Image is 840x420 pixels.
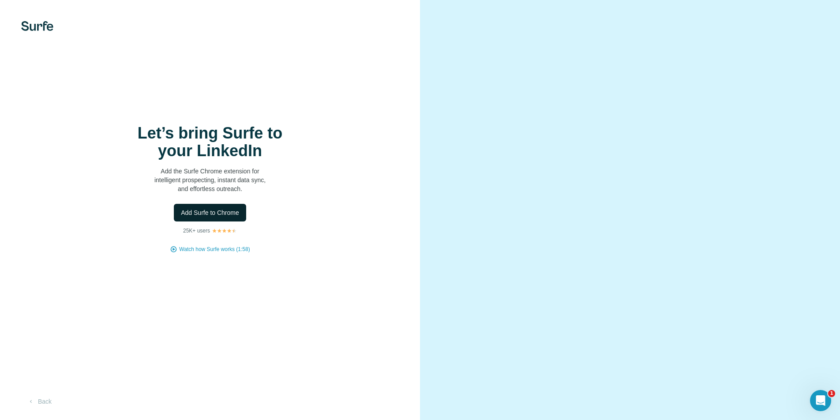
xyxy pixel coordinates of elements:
img: Surfe's logo [21,21,53,31]
img: Rating Stars [212,228,237,233]
span: Add Surfe to Chrome [181,208,239,217]
button: Back [21,394,58,409]
button: Add Surfe to Chrome [174,204,246,221]
h1: Let’s bring Surfe to your LinkedIn [122,124,298,160]
iframe: Intercom live chat [810,390,831,411]
button: Watch how Surfe works (1:58) [179,245,250,253]
span: 1 [828,390,835,397]
p: Add the Surfe Chrome extension for intelligent prospecting, instant data sync, and effortless out... [122,167,298,193]
p: 25K+ users [183,227,210,235]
